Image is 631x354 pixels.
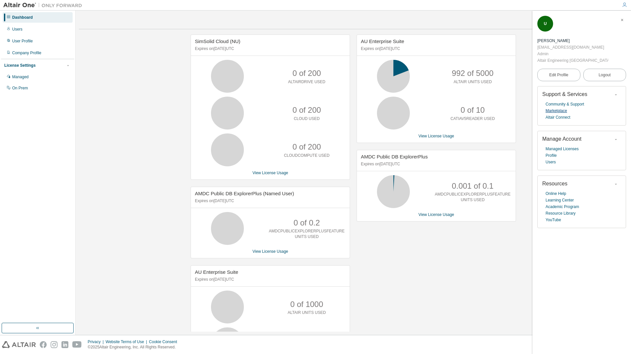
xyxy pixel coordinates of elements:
img: youtube.svg [72,341,82,348]
p: Expires on [DATE] UTC [195,198,344,204]
a: Community & Support [546,101,584,107]
span: AU Enterprise Suite [361,38,404,44]
p: 992 of 5000 [452,68,494,79]
p: Expires on [DATE] UTC [195,277,344,282]
p: 0 of 200 [292,141,321,153]
div: On Prem [12,85,28,91]
a: View License Usage [418,212,454,217]
p: 0 of 200 [292,105,321,116]
div: Company Profile [12,50,41,56]
p: CLOUD USED [294,116,320,122]
a: Edit Profile [537,69,580,81]
p: ALTAIR UNITS USED [454,79,492,85]
div: [EMAIL_ADDRESS][DOMAIN_NAME] [537,44,608,51]
div: Privacy [88,339,105,344]
img: instagram.svg [51,341,58,348]
div: Users [12,27,22,32]
a: Resource Library [546,210,575,217]
p: AMDCPUBLICEXPLORERPLUSFEATURE UNITS USED [435,192,511,203]
a: Profile [546,152,557,159]
p: CLOUDCOMPUTE USED [284,153,330,158]
img: altair_logo.svg [2,341,36,348]
div: Managed [12,74,29,80]
img: Altair One [3,2,85,9]
p: 0 of 200 [292,68,321,79]
a: Users [546,159,556,165]
div: Website Terms of Use [105,339,149,344]
a: Academic Program [546,203,579,210]
img: facebook.svg [40,341,47,348]
span: Edit Profile [549,72,568,78]
a: Altair Connect [546,114,570,121]
a: View License Usage [418,134,454,138]
a: Learning Center [546,197,574,203]
p: Expires on [DATE] UTC [195,46,344,52]
p: 0 of 1000 [290,299,323,310]
span: Resources [542,181,567,186]
a: View License Usage [252,249,288,254]
span: U [544,21,547,26]
p: 0.001 of 0.1 [452,180,494,192]
p: © 2025 Altair Engineering, Inc. All Rights Reserved. [88,344,181,350]
p: Expires on [DATE] UTC [361,46,510,52]
span: AMDC Public DB ExplorerPlus [361,154,428,159]
div: Dashboard [12,15,33,20]
a: Online Help [546,190,566,197]
a: YouTube [546,217,561,223]
p: ALTAIR UNITS USED [288,310,326,316]
a: Marketplace [546,107,567,114]
div: Admin [537,51,608,57]
p: ALTAIRDRIVE USED [288,79,325,85]
span: AU Enterprise Suite [195,269,238,275]
img: linkedin.svg [61,341,68,348]
a: View License Usage [252,171,288,175]
span: AMDC Public DB ExplorerPlus (Named User) [195,191,294,196]
p: 0 of 0.2 [293,217,320,228]
div: Altair Engineering [GEOGRAPHIC_DATA] [537,57,608,64]
span: Support & Services [542,91,587,97]
p: Expires on [DATE] UTC [361,161,510,167]
span: Logout [598,72,611,78]
div: Uihyun Seo [537,37,608,44]
div: Cookie Consent [149,339,181,344]
span: Manage Account [542,136,581,142]
span: SimSolid Cloud (NU) [195,38,240,44]
div: License Settings [4,63,35,68]
a: Managed Licenses [546,146,579,152]
p: 0 of 10 [461,105,485,116]
p: CATIAV5READER USED [451,116,495,122]
p: AMDCPUBLICEXPLORERPLUSFEATURE UNITS USED [269,228,345,240]
button: Logout [583,69,626,81]
div: User Profile [12,38,33,44]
